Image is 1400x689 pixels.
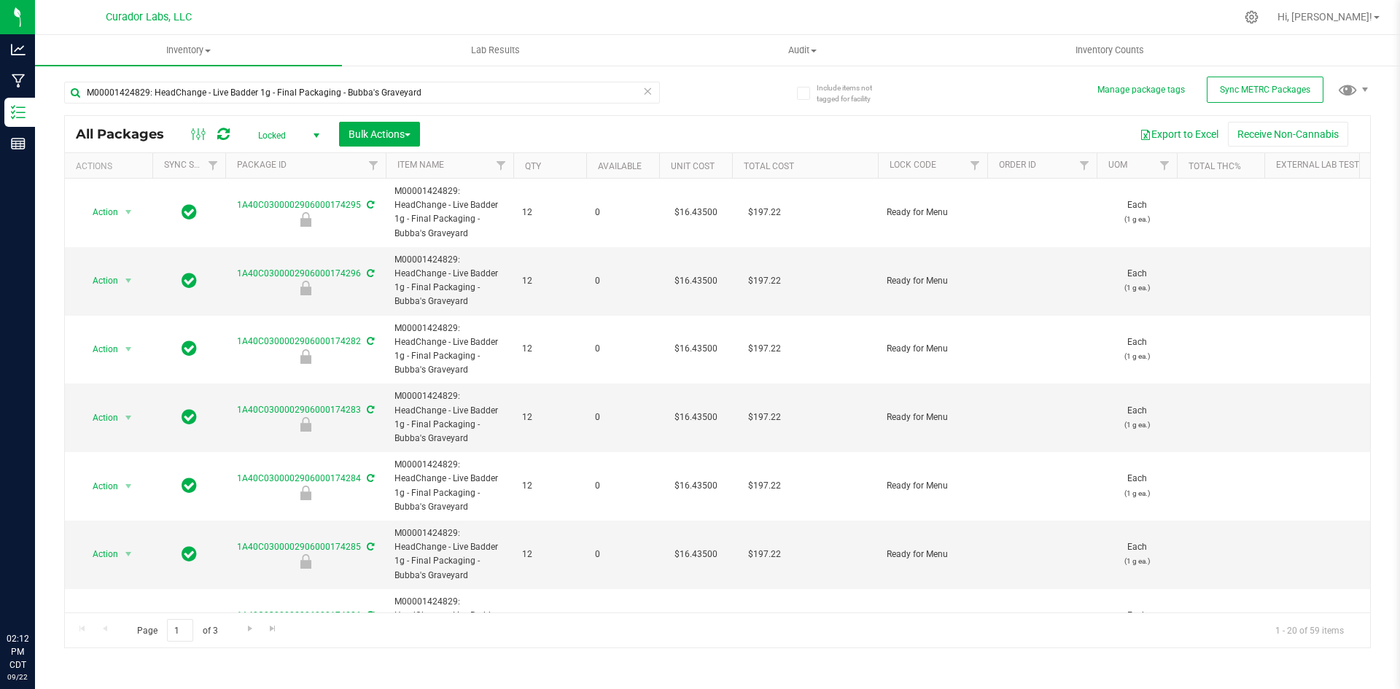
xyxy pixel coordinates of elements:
[1220,85,1310,95] span: Sync METRC Packages
[671,161,715,171] a: Unit Cost
[451,44,540,57] span: Lab Results
[79,476,119,497] span: Action
[642,82,653,101] span: Clear
[79,339,119,359] span: Action
[595,410,650,424] span: 0
[120,270,138,291] span: select
[79,270,119,291] span: Action
[79,408,119,428] span: Action
[522,548,577,561] span: 12
[182,338,197,359] span: In Sync
[223,349,388,364] div: Ready for Menu
[11,136,26,151] inline-svg: Reports
[1277,11,1372,23] span: Hi, [PERSON_NAME]!
[15,572,58,616] iframe: Resource center
[659,452,732,521] td: $16.43500
[182,544,197,564] span: In Sync
[890,160,936,170] a: Lock Code
[120,476,138,497] span: select
[595,206,650,219] span: 0
[963,153,987,178] a: Filter
[120,544,138,564] span: select
[1056,44,1164,57] span: Inventory Counts
[887,548,979,561] span: Ready for Menu
[1105,472,1168,499] span: Each
[887,479,979,493] span: Ready for Menu
[237,336,361,346] a: 1A40C0300002906000174282
[11,74,26,88] inline-svg: Manufacturing
[522,342,577,356] span: 12
[365,405,374,415] span: Sync from Compliance System
[365,473,374,483] span: Sync from Compliance System
[744,161,794,171] a: Total Cost
[164,160,220,170] a: Sync Status
[1105,212,1168,226] p: (1 g ea.)
[394,595,505,651] span: M00001424829: HeadChange - Live Badder 1g - Final Packaging - Bubba's Graveyard
[741,475,788,497] span: $197.22
[1153,153,1177,178] a: Filter
[595,342,650,356] span: 0
[339,122,420,147] button: Bulk Actions
[223,417,388,432] div: Ready for Menu
[595,479,650,493] span: 0
[887,410,979,424] span: Ready for Menu
[1105,198,1168,226] span: Each
[1108,160,1127,170] a: UOM
[365,610,374,620] span: Sync from Compliance System
[237,160,287,170] a: Package ID
[201,153,225,178] a: Filter
[649,35,956,66] a: Audit
[362,153,386,178] a: Filter
[223,554,388,569] div: Ready for Menu
[237,610,361,620] a: 1A40C0300002906000174286
[1105,404,1168,432] span: Each
[397,160,444,170] a: Item Name
[223,281,388,295] div: Ready for Menu
[239,619,260,639] a: Go to the next page
[1073,153,1097,178] a: Filter
[999,160,1036,170] a: Order Id
[394,322,505,378] span: M00001424829: HeadChange - Live Badder 1g - Final Packaging - Bubba's Graveyard
[394,526,505,583] span: M00001424829: HeadChange - Live Badder 1g - Final Packaging - Bubba's Graveyard
[394,458,505,514] span: M00001424829: HeadChange - Live Badder 1g - Final Packaging - Bubba's Graveyard
[76,126,179,142] span: All Packages
[64,82,660,104] input: Search Package ID, Item Name, SKU, Lot or Part Number...
[394,389,505,445] span: M00001424829: HeadChange - Live Badder 1g - Final Packaging - Bubba's Graveyard
[659,589,732,658] td: $16.43500
[741,407,788,428] span: $197.22
[957,35,1264,66] a: Inventory Counts
[522,479,577,493] span: 12
[659,521,732,589] td: $16.43500
[120,202,138,222] span: select
[35,35,342,66] a: Inventory
[237,405,361,415] a: 1A40C0300002906000174283
[365,336,374,346] span: Sync from Compliance System
[741,270,788,292] span: $197.22
[182,270,197,291] span: In Sync
[365,542,374,552] span: Sync from Compliance System
[167,619,193,642] input: 1
[394,184,505,241] span: M00001424829: HeadChange - Live Badder 1g - Final Packaging - Bubba's Graveyard
[237,268,361,279] a: 1A40C0300002906000174296
[1105,281,1168,295] p: (1 g ea.)
[1105,267,1168,295] span: Each
[1207,77,1323,103] button: Sync METRC Packages
[11,42,26,57] inline-svg: Analytics
[79,544,119,564] span: Action
[1228,122,1348,147] button: Receive Non-Cannabis
[1105,349,1168,363] p: (1 g ea.)
[1105,609,1168,637] span: Each
[223,212,388,227] div: Ready for Menu
[11,105,26,120] inline-svg: Inventory
[7,632,28,672] p: 02:12 PM CDT
[237,542,361,552] a: 1A40C0300002906000174285
[887,274,979,288] span: Ready for Menu
[35,44,342,57] span: Inventory
[237,473,361,483] a: 1A40C0300002906000174284
[741,202,788,223] span: $197.22
[659,179,732,247] td: $16.43500
[1276,160,1391,170] a: External Lab Test Result
[76,161,147,171] div: Actions
[522,410,577,424] span: 12
[1097,84,1185,96] button: Manage package tags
